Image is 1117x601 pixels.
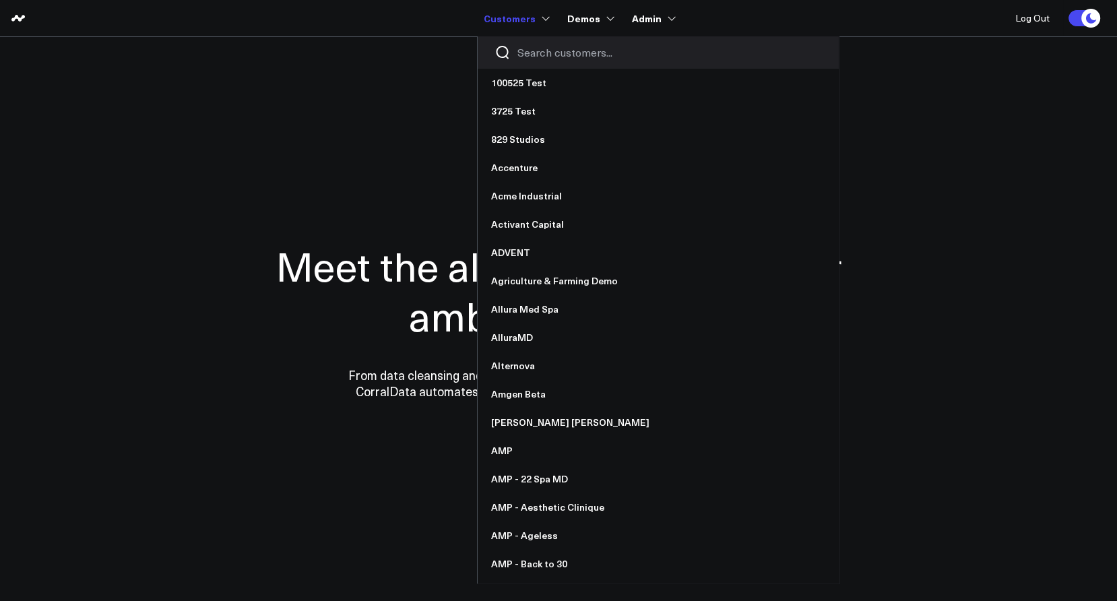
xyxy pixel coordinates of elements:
[478,182,839,210] a: Acme Industrial
[478,239,839,267] a: ADVENT
[478,521,839,550] a: AMP - Ageless
[567,6,612,30] a: Demos
[478,295,839,323] a: Allura Med Spa
[478,380,839,408] a: Amgen Beta
[478,154,839,182] a: Accenture
[478,408,839,437] a: [PERSON_NAME] [PERSON_NAME]
[478,323,839,352] a: AlluraMD
[632,6,673,30] a: Admin
[319,367,798,400] p: From data cleansing and integration to personalized dashboards and insights, CorralData automates...
[478,352,839,380] a: Alternova
[478,493,839,521] a: AMP - Aesthetic Clinique
[478,69,839,97] a: 100525 Test
[517,45,822,60] input: Search customers input
[478,97,839,125] a: 3725 Test
[478,125,839,154] a: 829 Studios
[478,465,839,493] a: AMP - 22 Spa MD
[484,6,547,30] a: Customers
[228,241,889,340] h1: Meet the all-in-one data hub for ambitious teams
[478,267,839,295] a: Agriculture & Farming Demo
[478,550,839,578] a: AMP - Back to 30
[478,210,839,239] a: Activant Capital
[494,44,511,61] button: Search customers button
[478,437,839,465] a: AMP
